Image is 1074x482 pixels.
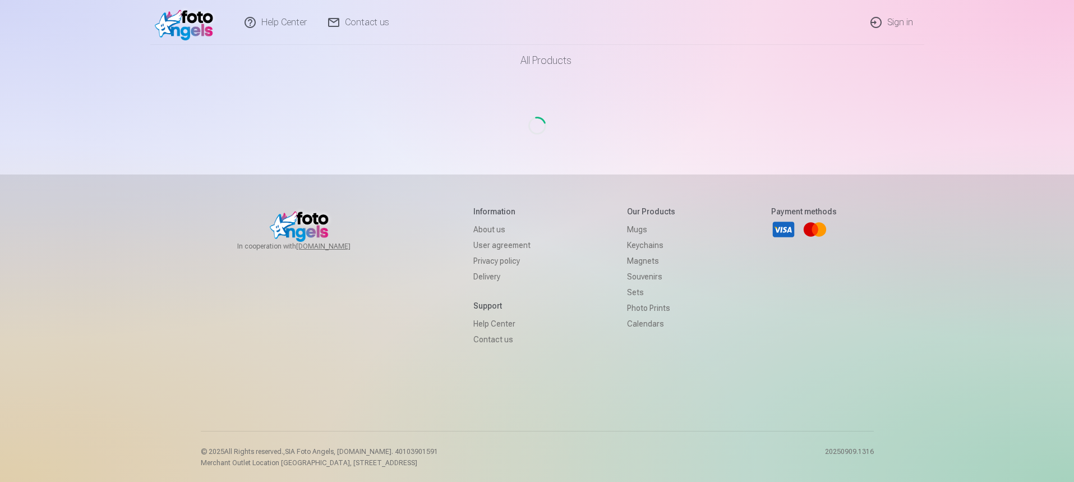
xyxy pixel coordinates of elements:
p: 20250909.1316 [825,447,874,467]
a: Delivery [473,269,531,284]
p: © 2025 All Rights reserved. , [201,447,438,456]
h5: Information [473,206,531,217]
span: SIA Foto Angels, [DOMAIN_NAME]. 40103901591 [285,448,438,456]
a: Help Center [473,316,531,332]
a: Contact us [473,332,531,347]
p: Merchant Outlet Location [GEOGRAPHIC_DATA], [STREET_ADDRESS] [201,458,438,467]
a: Photo prints [627,300,675,316]
img: /v1 [155,4,219,40]
a: Magnets [627,253,675,269]
a: Calendars [627,316,675,332]
a: Sets [627,284,675,300]
a: User agreement [473,237,531,253]
h5: Support [473,300,531,311]
a: About us [473,222,531,237]
h5: Payment methods [771,206,837,217]
a: Visa [771,217,796,242]
a: Keychains [627,237,675,253]
a: Souvenirs [627,269,675,284]
span: In cooperation with [237,242,377,251]
a: All products [489,45,585,76]
h5: Our products [627,206,675,217]
a: Mugs [627,222,675,237]
a: [DOMAIN_NAME] [296,242,377,251]
a: Privacy policy [473,253,531,269]
a: Mastercard [803,217,827,242]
